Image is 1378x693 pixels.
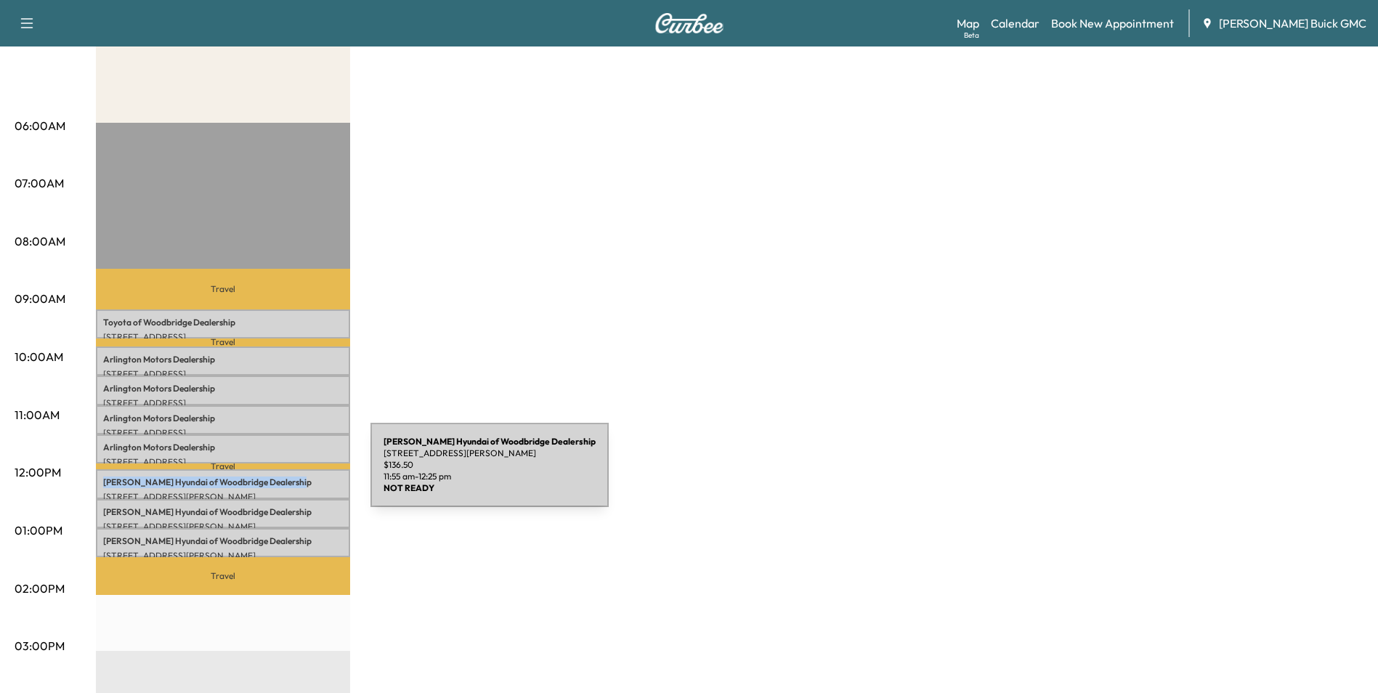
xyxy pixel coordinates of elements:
span: [PERSON_NAME] Buick GMC [1219,15,1366,32]
a: Book New Appointment [1051,15,1174,32]
p: [PERSON_NAME] Hyundai of Woodbridge Dealership [103,477,343,488]
p: 03:00PM [15,637,65,654]
p: 09:00AM [15,290,65,307]
div: Beta [964,30,979,41]
p: [STREET_ADDRESS] [103,397,343,409]
a: MapBeta [957,15,979,32]
p: 11:00AM [15,406,60,423]
p: Travel [96,269,350,309]
p: Toyota of Woodbridge Dealership [103,317,343,328]
p: [STREET_ADDRESS] [103,368,343,380]
p: [STREET_ADDRESS] [103,331,343,343]
p: [STREET_ADDRESS] [103,456,343,468]
p: Arlington Motors Dealership [103,413,343,424]
p: Arlington Motors Dealership [103,383,343,394]
p: [STREET_ADDRESS][PERSON_NAME] [103,491,343,503]
p: 02:00PM [15,580,65,597]
p: [PERSON_NAME] Hyundai of Woodbridge Dealership [103,535,343,547]
p: [PERSON_NAME] Hyundai of Woodbridge Dealership [103,506,343,518]
p: 01:00PM [15,522,62,539]
p: Arlington Motors Dealership [103,442,343,453]
img: Curbee Logo [654,13,724,33]
a: Calendar [991,15,1039,32]
p: [STREET_ADDRESS] [103,427,343,439]
p: Arlington Motors Dealership [103,354,343,365]
p: Travel [96,339,350,346]
p: 10:00AM [15,348,63,365]
p: [STREET_ADDRESS][PERSON_NAME] [103,550,343,562]
p: 07:00AM [15,174,64,192]
p: 12:00PM [15,463,61,481]
p: Travel [96,557,350,594]
p: 06:00AM [15,117,65,134]
p: [STREET_ADDRESS][PERSON_NAME] [103,521,343,532]
p: 08:00AM [15,232,65,250]
p: Travel [96,463,350,469]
